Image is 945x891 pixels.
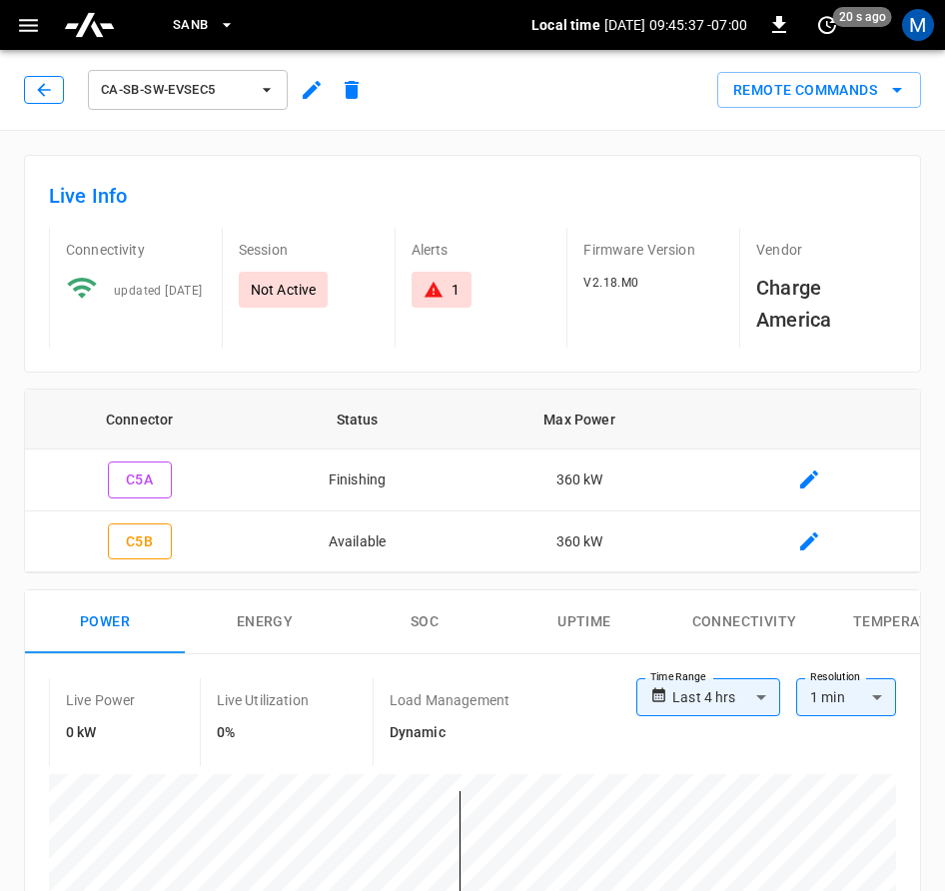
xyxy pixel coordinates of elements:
p: Connectivity [66,240,206,260]
span: 20 s ago [833,7,892,27]
button: set refresh interval [811,9,843,41]
span: ca-sb-sw-evseC5 [101,79,249,102]
td: Available [254,511,460,573]
h6: Dynamic [390,722,509,744]
img: ampcontrol.io logo [63,6,116,44]
p: Load Management [390,690,509,710]
td: 360 kW [461,511,699,573]
div: 1 [452,280,460,300]
label: Resolution [810,669,860,685]
span: updated [DATE] [114,284,203,298]
button: Remote Commands [717,72,921,109]
p: Alerts [412,240,551,260]
th: Connector [25,390,254,449]
td: 360 kW [461,449,699,511]
span: SanB [173,14,209,37]
button: C5B [108,523,172,560]
h6: Live Info [49,180,896,212]
h6: 0 kW [66,722,136,744]
button: Uptime [504,590,664,654]
label: Time Range [650,669,706,685]
span: V2.18.M0 [583,276,638,290]
div: remote commands options [717,72,921,109]
div: profile-icon [902,9,934,41]
h6: Charge America [756,272,896,336]
th: Status [254,390,460,449]
p: Live Utilization [217,690,309,710]
button: Energy [185,590,345,654]
div: 1 min [796,678,896,716]
h6: 0% [217,722,309,744]
th: Max Power [461,390,699,449]
p: Firmware Version [583,240,723,260]
button: SanB [165,6,243,45]
button: Connectivity [664,590,824,654]
p: Live Power [66,690,136,710]
button: Power [25,590,185,654]
div: Last 4 hrs [672,678,780,716]
button: SOC [345,590,504,654]
button: ca-sb-sw-evseC5 [88,70,288,110]
p: Session [239,240,379,260]
p: Not Active [251,280,317,300]
p: [DATE] 09:45:37 -07:00 [604,15,747,35]
table: connector table [25,390,920,572]
td: Finishing [254,449,460,511]
button: C5A [108,461,172,498]
p: Local time [531,15,600,35]
p: Vendor [756,240,896,260]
